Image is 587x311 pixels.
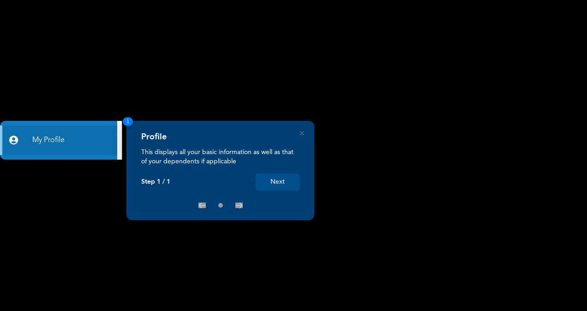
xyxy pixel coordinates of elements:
p: This displays all your basic information as well as that of your dependents if applicable [141,148,299,166]
p: Step 1 / 1 [141,178,170,186]
h4: Profile [141,132,167,142]
span: 1 [123,117,133,126]
button: Next [256,173,299,191]
button: Close [300,131,304,135]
